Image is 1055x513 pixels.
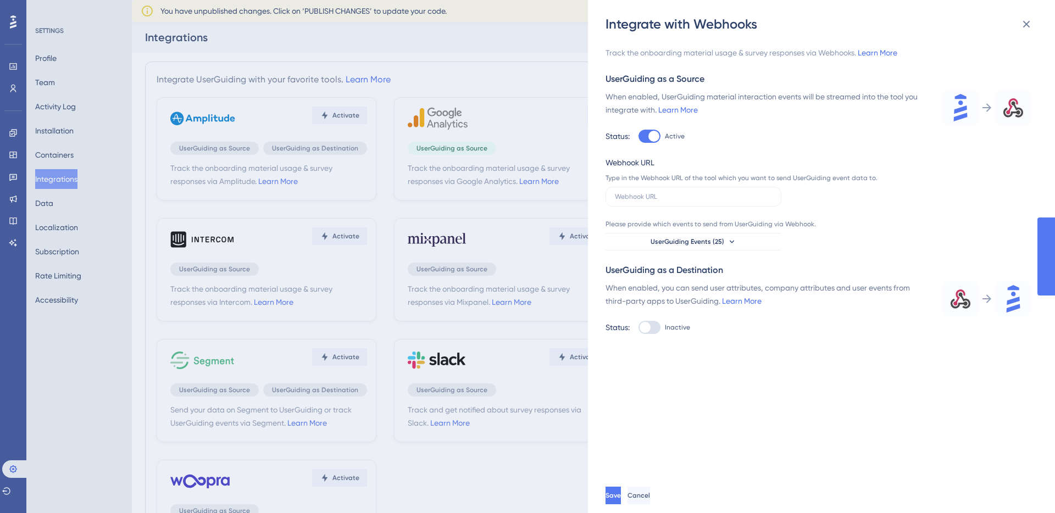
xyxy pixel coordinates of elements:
span: Save [606,491,621,500]
button: Save [606,487,621,504]
a: Learn More [858,48,897,57]
button: Cancel [628,487,650,504]
span: UserGuiding Events (25) [651,237,724,246]
div: Status: [606,321,630,334]
div: When enabled, you can send user attributes, company attributes and user events from third-party a... [606,281,930,308]
div: Integrate with Webhooks [606,15,1040,33]
input: Webhook URL [615,193,772,200]
iframe: UserGuiding AI Assistant Launcher [1009,470,1042,503]
div: UserGuiding as a Destination [606,264,1031,277]
a: Learn More [658,105,698,114]
div: Status: [606,130,630,143]
span: Inactive [665,323,690,332]
span: Cancel [628,491,650,500]
div: Please provide which events to send from UserGuiding via Webhook. [606,220,882,228]
button: UserGuiding Events (25) [606,233,781,250]
span: Active [665,132,685,141]
div: Track the onboarding material usage & survey responses via Webhooks. [606,46,1031,59]
div: Type in the Webhook URL of the tool which you want to send UserGuiding event data to. [606,174,882,182]
div: Webhook URL [606,156,882,169]
a: Learn More [722,297,762,305]
div: UserGuiding as a Source [606,73,1031,86]
div: When enabled, UserGuiding material interaction events will be streamed into the tool you integrat... [606,90,930,116]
